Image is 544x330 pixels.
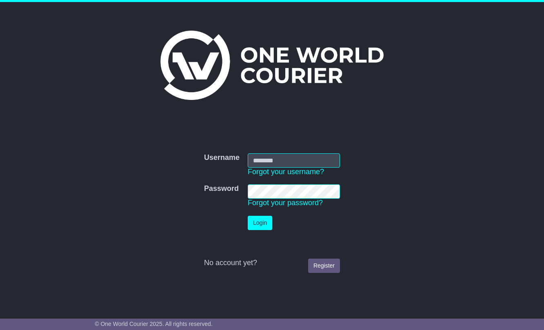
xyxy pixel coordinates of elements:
[308,259,340,273] a: Register
[248,168,324,176] a: Forgot your username?
[95,321,213,327] span: © One World Courier 2025. All rights reserved.
[204,184,239,193] label: Password
[248,199,323,207] a: Forgot your password?
[160,31,383,100] img: One World
[248,216,272,230] button: Login
[204,153,240,162] label: Username
[204,259,340,268] div: No account yet?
